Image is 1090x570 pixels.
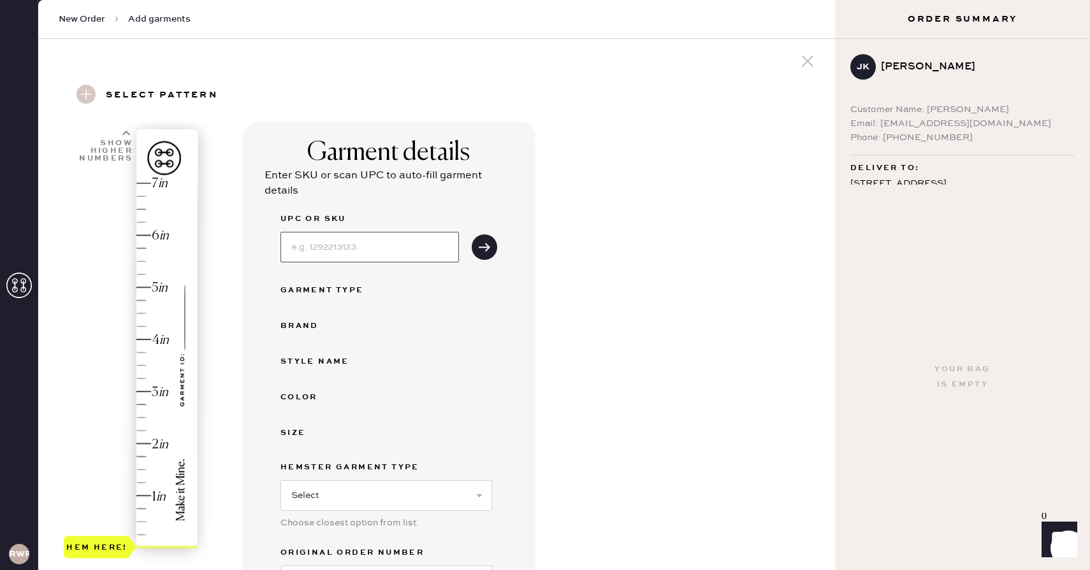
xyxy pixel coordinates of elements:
[152,175,158,192] div: 7
[280,460,492,475] label: Hemster Garment Type
[881,59,1065,75] div: [PERSON_NAME]
[280,354,382,369] div: Style name
[934,362,990,392] div: Your bag is empty
[850,131,1075,145] div: Phone: [PHONE_NUMBER]
[78,139,133,162] div: Show higher numbers
[850,160,919,176] span: Deliver to:
[280,516,492,530] div: Choose closest option from list.
[280,545,492,560] label: Original Order Number
[1029,513,1084,567] iframe: Front Chat
[857,62,869,71] h3: Jk
[280,283,382,298] div: Garment Type
[59,13,105,25] span: New Order
[280,425,382,441] div: Size
[9,550,29,559] h3: RWPA
[850,117,1075,131] div: Email: [EMAIL_ADDRESS][DOMAIN_NAME]
[136,129,198,546] img: image
[850,176,1075,208] div: [STREET_ADDRESS] fort [PERSON_NAME] , NJ 07024
[280,211,459,227] label: UPC or SKU
[280,318,382,334] div: Brand
[280,232,459,262] input: e.g. 1292213123
[66,539,127,555] div: Hem here!
[280,390,382,405] div: Color
[128,13,191,25] span: Add garments
[106,85,218,106] h3: Select pattern
[265,168,513,199] div: Enter SKU or scan UPC to auto-fill garment details
[307,138,470,168] div: Garment details
[158,175,168,192] div: in
[835,13,1090,25] h3: Order Summary
[850,103,1075,117] div: Customer Name: [PERSON_NAME]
